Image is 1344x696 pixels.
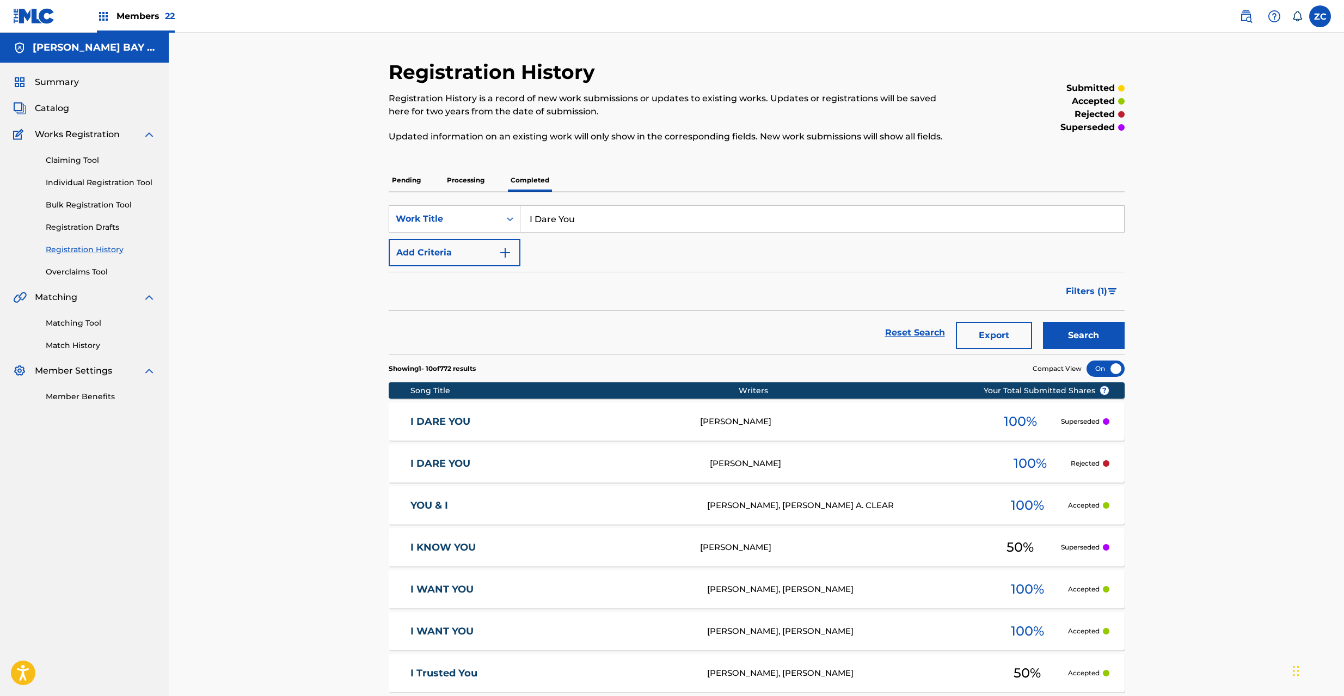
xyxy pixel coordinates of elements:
[707,667,987,680] div: [PERSON_NAME], [PERSON_NAME]
[739,385,1018,396] div: Writers
[707,583,987,596] div: [PERSON_NAME], [PERSON_NAME]
[389,364,476,374] p: Showing 1 - 10 of 772 results
[46,340,156,351] a: Match History
[1033,364,1082,374] span: Compact View
[35,128,120,141] span: Works Registration
[35,76,79,89] span: Summary
[1309,5,1331,27] div: User Menu
[13,76,26,89] img: Summary
[46,199,156,211] a: Bulk Registration Tool
[13,41,26,54] img: Accounts
[143,364,156,377] img: expand
[410,416,685,428] a: I DARE YOU
[1014,454,1047,473] span: 100 %
[1066,82,1115,95] p: submitted
[165,11,175,21] span: 22
[410,541,685,554] a: I KNOW YOU
[1043,322,1125,349] button: Search
[1061,542,1100,552] p: Superseded
[389,239,520,266] button: Add Criteria
[707,625,987,638] div: [PERSON_NAME], [PERSON_NAME]
[1314,486,1344,574] iframe: Resource Center
[1100,386,1109,395] span: ?
[410,385,739,396] div: Song Title
[1011,621,1044,641] span: 100 %
[410,499,692,512] a: YOU & I
[984,385,1109,396] span: Your Total Submitted Shares
[1235,5,1257,27] a: Public Search
[13,291,27,304] img: Matching
[956,322,1032,349] button: Export
[410,457,695,470] a: I DARE YOU
[707,499,987,512] div: [PERSON_NAME], [PERSON_NAME] A. CLEAR
[389,205,1125,355] form: Search Form
[33,41,156,54] h5: SHELLY BAY MUSIC
[1011,579,1044,599] span: 100 %
[1068,626,1100,636] p: Accepted
[46,222,156,233] a: Registration Drafts
[1075,108,1115,121] p: rejected
[410,667,692,680] a: I Trusted You
[13,102,26,115] img: Catalog
[410,625,692,638] a: I WANT YOU
[143,128,156,141] img: expand
[389,60,600,84] h2: Registration History
[1268,10,1281,23] img: help
[700,541,980,554] div: [PERSON_NAME]
[389,130,955,143] p: Updated information on an existing work will only show in the corresponding fields. New work subm...
[1061,417,1100,426] p: Superseded
[1060,121,1115,134] p: superseded
[1068,584,1100,594] p: Accepted
[1263,5,1285,27] div: Help
[389,169,424,192] p: Pending
[13,128,27,141] img: Works Registration
[444,169,488,192] p: Processing
[880,321,950,345] a: Reset Search
[1011,496,1044,515] span: 100 %
[1004,412,1037,431] span: 100 %
[35,364,112,377] span: Member Settings
[116,10,175,22] span: Members
[1068,668,1100,678] p: Accepted
[97,10,110,23] img: Top Rightsholders
[35,102,69,115] span: Catalog
[1071,459,1100,468] p: Rejected
[46,266,156,278] a: Overclaims Tool
[1292,11,1303,22] div: Notifications
[389,92,955,118] p: Registration History is a record of new work submissions or updates to existing works. Updates or...
[46,177,156,188] a: Individual Registration Tool
[13,8,55,24] img: MLC Logo
[1072,95,1115,108] p: accepted
[507,169,553,192] p: Completed
[35,291,77,304] span: Matching
[46,391,156,402] a: Member Benefits
[710,457,990,470] div: [PERSON_NAME]
[396,212,494,225] div: Work Title
[499,246,512,259] img: 9d2ae6d4665cec9f34b9.svg
[1059,278,1125,305] button: Filters (1)
[700,416,980,428] div: [PERSON_NAME]
[1290,644,1344,696] iframe: Chat Widget
[1007,538,1034,557] span: 50 %
[143,291,156,304] img: expand
[46,155,156,166] a: Claiming Tool
[1014,663,1041,683] span: 50 %
[1066,285,1107,298] span: Filters ( 1 )
[46,244,156,255] a: Registration History
[1293,655,1299,687] div: Drag
[1108,288,1117,295] img: filter
[1239,10,1253,23] img: search
[13,102,69,115] a: CatalogCatalog
[13,364,26,377] img: Member Settings
[410,583,692,596] a: I WANT YOU
[13,76,79,89] a: SummarySummary
[1068,500,1100,510] p: Accepted
[46,318,156,329] a: Matching Tool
